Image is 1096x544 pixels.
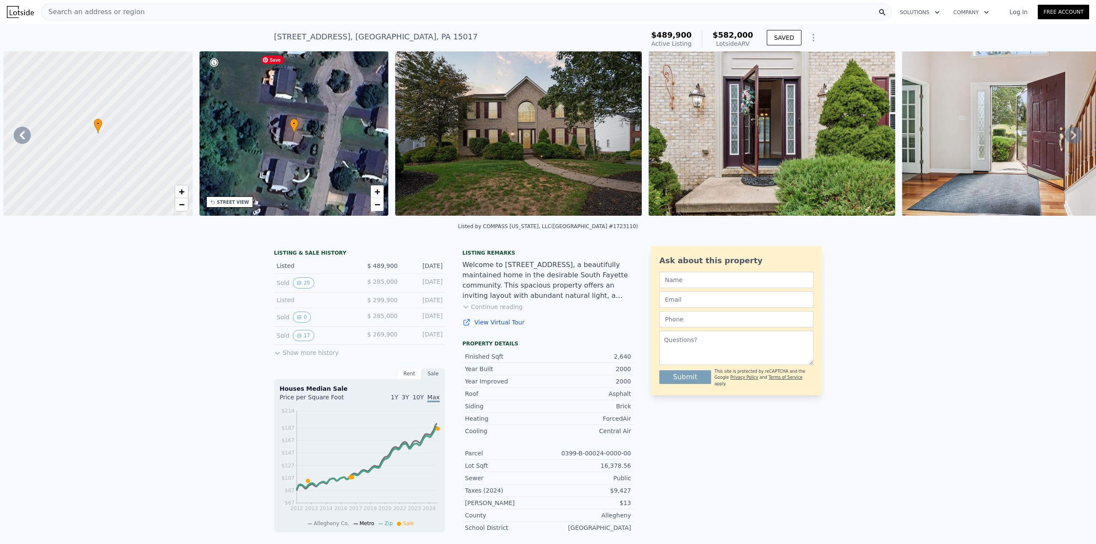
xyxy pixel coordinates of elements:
[281,463,295,469] tspan: $127
[659,311,813,327] input: Phone
[281,437,295,443] tspan: $167
[375,199,380,210] span: −
[548,499,631,507] div: $13
[280,384,440,393] div: Houses Median Sale
[175,198,188,211] a: Zoom out
[384,520,393,526] span: Zip
[768,375,802,380] a: Terms of Service
[548,414,631,423] div: ForcedAir
[277,312,353,323] div: Sold
[458,223,638,229] div: Listed by COMPASS [US_STATE], LLC ([GEOGRAPHIC_DATA] #1723110)
[281,450,295,456] tspan: $147
[893,5,947,20] button: Solutions
[712,30,753,39] span: $582,000
[659,272,813,288] input: Name
[405,277,443,288] div: [DATE]
[179,186,184,197] span: +
[427,394,440,402] span: Max
[371,185,384,198] a: Zoom in
[293,330,314,341] button: View historical data
[548,449,631,458] div: 0399-B-00024-0000-00
[277,330,353,341] div: Sold
[405,262,443,270] div: [DATE]
[462,250,634,256] div: Listing remarks
[651,40,691,47] span: Active Listing
[462,260,634,301] div: Welcome to [STREET_ADDRESS], a beautifully maintained home in the desirable South Fayette communi...
[465,352,548,361] div: Finished Sqft
[548,365,631,373] div: 2000
[375,186,380,197] span: +
[465,523,548,532] div: School District
[281,475,295,481] tspan: $107
[364,505,377,511] tspan: 2019
[94,120,102,128] span: •
[548,402,631,410] div: Brick
[659,370,711,384] button: Submit
[305,505,318,511] tspan: 2013
[280,393,360,407] div: Price per Square Foot
[548,427,631,435] div: Central Air
[465,414,548,423] div: Heating
[42,7,145,17] span: Search an address or region
[395,51,642,216] img: Sale: 169807152 Parcel: 92378680
[465,402,548,410] div: Siding
[94,119,102,134] div: •
[367,331,398,338] span: $ 269,900
[659,291,813,308] input: Email
[402,394,409,401] span: 3Y
[175,185,188,198] a: Zoom in
[649,51,895,216] img: Sale: 169807152 Parcel: 92378680
[465,511,548,520] div: County
[548,352,631,361] div: 2,640
[767,30,801,45] button: SAVED
[462,303,523,311] button: Continue reading
[290,120,298,128] span: •
[465,474,548,482] div: Sewer
[423,505,436,511] tspan: 2024
[285,500,295,506] tspan: $67
[659,255,813,267] div: Ask about this property
[947,5,996,20] button: Company
[730,375,758,380] a: Privacy Policy
[548,486,631,495] div: $9,427
[405,296,443,304] div: [DATE]
[349,505,362,511] tspan: 2017
[334,505,348,511] tspan: 2016
[367,297,398,303] span: $ 299,900
[217,199,249,205] div: STREET VIEW
[462,340,634,347] div: Property details
[274,31,478,43] div: [STREET_ADDRESS] , [GEOGRAPHIC_DATA] , PA 15017
[465,377,548,386] div: Year Improved
[548,511,631,520] div: Allegheny
[465,486,548,495] div: Taxes (2024)
[277,296,353,304] div: Listed
[999,8,1038,16] a: Log In
[465,499,548,507] div: [PERSON_NAME]
[281,425,295,431] tspan: $187
[367,278,398,285] span: $ 285,000
[405,312,443,323] div: [DATE]
[274,345,339,357] button: Show more history
[261,56,284,64] span: Save
[281,408,295,414] tspan: $214
[805,29,822,46] button: Show Options
[320,505,333,511] tspan: 2014
[367,312,398,319] span: $ 285,000
[277,262,353,270] div: Listed
[7,6,34,18] img: Lotside
[293,312,311,323] button: View historical data
[277,277,353,288] div: Sold
[285,488,295,493] tspan: $87
[465,389,548,398] div: Roof
[548,474,631,482] div: Public
[548,389,631,398] div: Asphalt
[462,318,634,327] a: View Virtual Tour
[403,520,414,526] span: Sale
[421,368,445,379] div: Sale
[715,369,813,387] div: This site is protected by reCAPTCHA and the Google and apply.
[397,368,421,379] div: Rent
[548,523,631,532] div: [GEOGRAPHIC_DATA]
[651,30,692,39] span: $489,900
[465,449,548,458] div: Parcel
[367,262,398,269] span: $ 489,900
